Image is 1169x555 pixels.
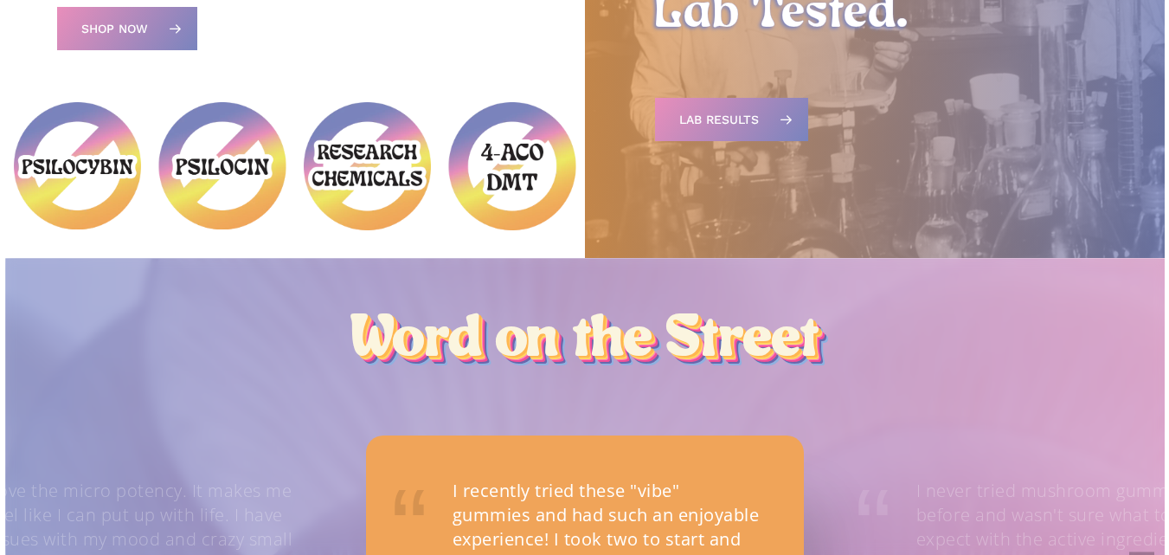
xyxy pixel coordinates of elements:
img: No Psilocin Icon [158,102,286,229]
span: Shop Now [81,20,148,37]
span: Lab Results [679,111,759,128]
img: No Research Chemicals Icon [304,102,432,230]
h1: Word on the Street [5,316,1165,365]
img: No Psilocybin Icon [14,102,142,229]
a: Lab Results [655,98,808,141]
a: Shop Now [57,7,197,50]
img: No 4AcoDMT Icon [448,102,576,230]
